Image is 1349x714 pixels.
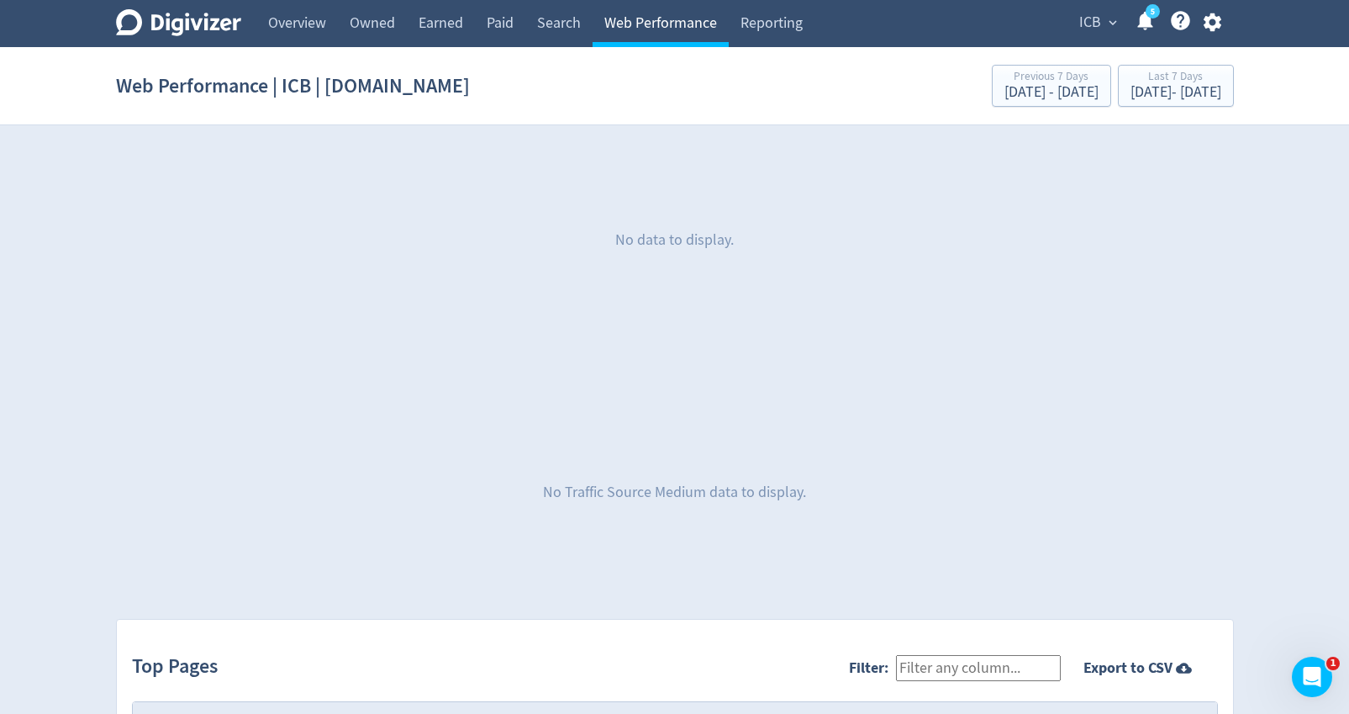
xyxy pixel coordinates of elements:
div: Previous 7 Days [1004,71,1099,85]
div: Last 7 Days [1130,71,1221,85]
button: Previous 7 Days[DATE] - [DATE] [992,65,1111,107]
span: ICB [1079,9,1101,36]
div: [DATE] - [DATE] [1004,85,1099,100]
iframe: Intercom live chat [1292,657,1332,697]
p: No Traffic Source Medium data to display. [543,482,806,503]
a: 5 [1146,4,1160,19]
label: Filter: [849,658,896,678]
p: No data to display. [615,230,734,251]
span: 1 [1326,657,1340,670]
h1: Web Performance | ICB | [DOMAIN_NAME] [116,59,470,113]
button: ICB [1073,9,1121,36]
button: Last 7 Days[DATE]- [DATE] [1118,65,1234,107]
strong: Export to CSV [1083,658,1172,679]
h2: Top Pages [132,653,225,681]
span: expand_more [1105,15,1120,30]
input: Filter any column... [896,655,1061,681]
div: [DATE] - [DATE] [1130,85,1221,100]
text: 5 [1150,6,1154,18]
